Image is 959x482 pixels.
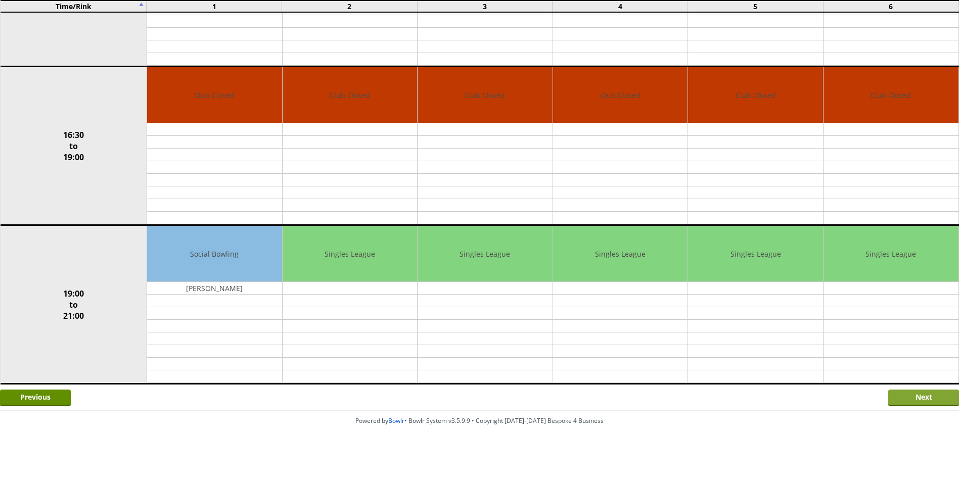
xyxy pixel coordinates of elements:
td: Club Closed [688,67,823,123]
input: Next [888,390,959,406]
td: [PERSON_NAME] [147,282,282,295]
td: Singles League [418,226,553,282]
td: Club Closed [418,67,553,123]
td: 3 [417,1,553,12]
a: Bowlr [388,416,404,425]
td: 6 [823,1,958,12]
td: 5 [688,1,824,12]
td: Club Closed [283,67,418,123]
td: 16:30 to 19:00 [1,67,147,225]
td: 4 [553,1,688,12]
td: Singles League [553,226,688,282]
td: 1 [147,1,282,12]
td: Club Closed [824,67,958,123]
td: Singles League [688,226,823,282]
td: Social Bowling [147,226,282,282]
td: Club Closed [553,67,688,123]
td: Time/Rink [1,1,147,12]
span: Powered by • Bowlr System v3.5.9.9 • Copyright [DATE]-[DATE] Bespoke 4 Business [355,416,604,425]
td: Singles League [824,226,958,282]
td: 19:00 to 21:00 [1,225,147,384]
td: 2 [282,1,417,12]
td: Club Closed [147,67,282,123]
td: Singles League [283,226,418,282]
